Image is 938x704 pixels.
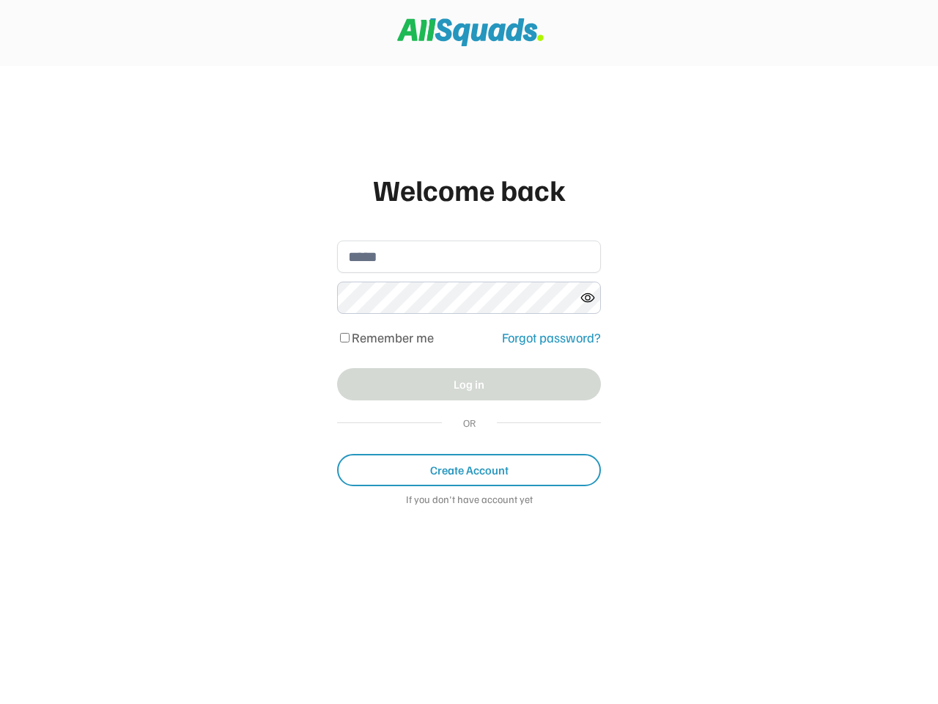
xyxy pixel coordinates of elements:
div: If you don't have account yet [337,494,601,508]
button: Create Account [337,454,601,486]
div: Forgot password? [502,328,601,348]
img: Squad%20Logo.svg [397,18,544,46]
div: OR [457,415,482,430]
button: Log in [337,368,601,400]
div: Welcome back [337,167,601,211]
label: Remember me [352,329,434,345]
